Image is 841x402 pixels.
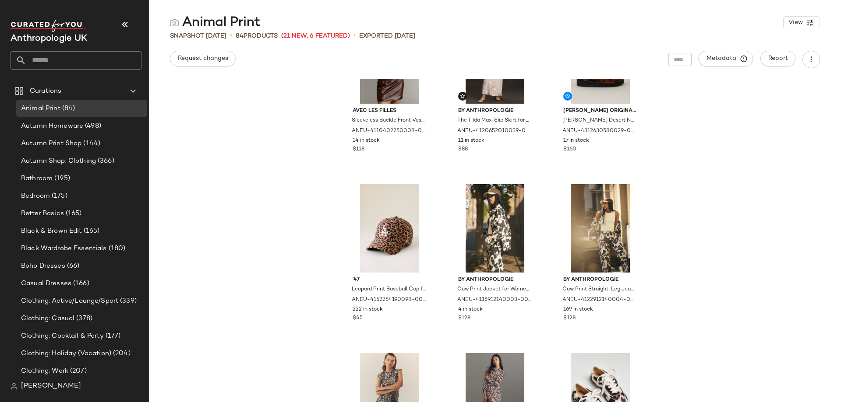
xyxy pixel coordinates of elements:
[21,209,64,219] span: Better Basics
[64,209,82,219] span: (165)
[352,296,426,304] span: ANEU-4152254190098-000-089
[21,366,68,376] span: Clothing: Work
[353,315,363,322] span: $45
[352,286,426,294] span: Leopard Print Baseball Cap for Women, Polyester by '47 at Anthropologie
[451,184,539,273] img: 4115912140003_015_e
[458,146,468,154] span: $88
[177,55,228,62] span: Request changes
[236,31,278,41] div: Products
[104,331,121,341] span: (177)
[562,286,636,294] span: Cow Print Straight-Leg Jeans for Women, Cotton, Size 27 by Anthropologie
[68,366,87,376] span: (207)
[111,349,131,359] span: (204)
[353,107,427,115] span: Avec Les Filles
[65,261,80,271] span: (66)
[563,306,593,314] span: 169 in stock
[706,55,746,63] span: Metadata
[768,55,788,62] span: Report
[53,174,70,184] span: (195)
[760,51,795,66] button: Report
[118,296,137,306] span: (339)
[458,306,483,314] span: 4 in stock
[21,261,65,271] span: Boho Dresses
[457,296,531,304] span: ANEU-4115912140003-000-015
[353,31,356,41] span: •
[783,16,820,29] button: View
[21,191,50,201] span: Bedroom
[21,279,71,289] span: Casual Dresses
[21,139,81,149] span: Autumn Print Shop
[60,104,75,114] span: (84)
[556,184,644,273] img: 4122912140004_015_e
[359,31,415,41] p: Exported [DATE]
[562,117,636,125] span: [PERSON_NAME] Desert Nomad Cow Print Mule for Women, Leather/EVA, Size 39 by [PERSON_NAME] Origin...
[458,137,484,145] span: 11 in stock
[562,127,636,135] span: ANEU-4312630580029-000-029
[21,104,60,114] span: Animal Print
[458,315,470,322] span: $128
[11,34,87,43] span: Current Company Name
[236,33,244,39] span: 84
[50,191,67,201] span: (175)
[21,121,83,131] span: Autumn Homeware
[457,286,531,294] span: Cow Print Jacket for Women, Cotton, Size Uk 12 by Anthropologie
[83,121,101,131] span: (498)
[96,156,114,166] span: (366)
[107,244,126,254] span: (180)
[11,20,85,32] img: cfy_white_logo.C9jOOHJF.svg
[21,174,53,184] span: Bathroom
[170,18,179,27] img: svg%3e
[281,31,350,41] span: (21 New, 6 Featured)
[21,226,82,236] span: Black & Brown Edit
[562,296,636,304] span: ANEU-4122912140004-000-015
[170,31,226,41] span: Snapshot [DATE]
[352,117,426,125] span: Sleeveless Buckle Front Vest Top for Women in Brown, Polyester/Polyurethane, Size XL by Avec Les ...
[21,156,96,166] span: Autumn Shop: Clothing
[21,349,111,359] span: Clothing: Holiday (Vacation)
[788,19,803,26] span: View
[230,31,232,41] span: •
[21,244,107,254] span: Black Wardrobe Essentials
[21,314,74,324] span: Clothing: Casual
[699,51,753,66] button: Metadata
[458,276,532,284] span: By Anthropologie
[352,127,426,135] span: ANEU-4110402250008-000-020
[563,146,576,154] span: $160
[11,383,18,390] img: svg%3e
[457,127,531,135] span: ANEU-4120652010039-000-211
[74,314,92,324] span: (378)
[21,296,118,306] span: Clothing: Active/Lounge/Sport
[457,117,531,125] span: The Tilda Maxi Slip Skirt for Women, Viscose, Size Small by Anthropologie
[30,86,61,96] span: Curations
[21,331,104,341] span: Clothing: Cocktail & Party
[563,315,576,322] span: $128
[81,139,100,149] span: (144)
[563,276,637,284] span: By Anthropologie
[21,381,81,392] span: [PERSON_NAME]
[170,51,236,66] button: Request changes
[346,184,434,273] img: 4152254190098_089_e
[460,94,465,99] img: svg%3e
[170,14,260,31] div: Animal Print
[353,146,364,154] span: $118
[563,107,637,115] span: [PERSON_NAME] Originals
[563,137,589,145] span: 17 in stock
[353,137,380,145] span: 14 in stock
[71,279,89,289] span: (166)
[82,226,100,236] span: (165)
[353,306,383,314] span: 222 in stock
[353,276,427,284] span: '47
[458,107,532,115] span: By Anthropologie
